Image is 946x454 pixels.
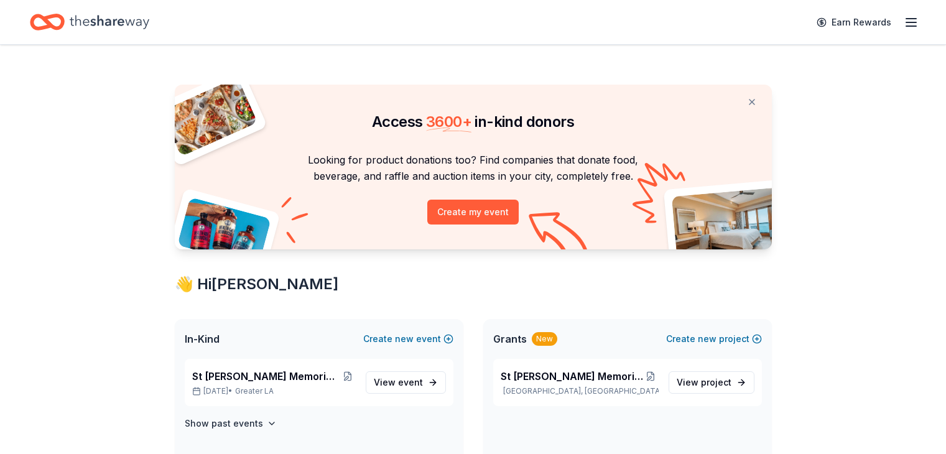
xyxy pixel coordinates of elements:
[192,369,340,384] span: St [PERSON_NAME] Memorial Golf Tournament
[190,152,757,185] p: Looking for product donations too? Find companies that donate food, beverage, and raffle and auct...
[669,371,754,394] a: View project
[698,331,716,346] span: new
[501,369,643,384] span: St [PERSON_NAME] Memorial Golf Tournament
[501,386,659,396] p: [GEOGRAPHIC_DATA], [GEOGRAPHIC_DATA]
[426,113,471,131] span: 3600 +
[185,416,277,431] button: Show past events
[366,371,446,394] a: View event
[427,200,519,225] button: Create my event
[185,331,220,346] span: In-Kind
[529,212,591,259] img: Curvy arrow
[493,331,527,346] span: Grants
[677,375,731,390] span: View
[395,331,414,346] span: new
[398,377,423,387] span: event
[160,77,257,157] img: Pizza
[363,331,453,346] button: Createnewevent
[192,386,356,396] p: [DATE] •
[666,331,762,346] button: Createnewproject
[701,377,731,387] span: project
[809,11,899,34] a: Earn Rewards
[372,113,574,131] span: Access in-kind donors
[235,386,274,396] span: Greater LA
[30,7,149,37] a: Home
[175,274,772,294] div: 👋 Hi [PERSON_NAME]
[532,332,557,346] div: New
[185,416,263,431] h4: Show past events
[374,375,423,390] span: View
